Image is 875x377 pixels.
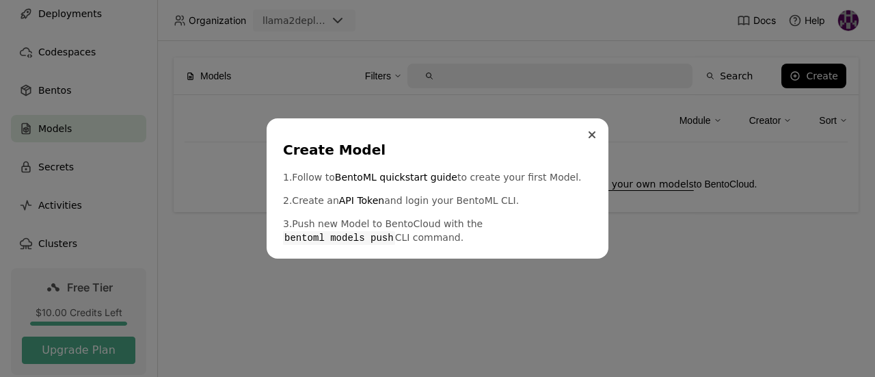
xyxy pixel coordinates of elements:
[335,170,457,184] a: BentoML quickstart guide
[283,231,395,245] code: bentoml models push
[339,194,384,207] a: API Token
[283,140,587,159] div: Create Model
[584,127,600,143] button: Close
[283,194,592,207] p: 2. Create an and login your BentoML CLI.
[283,170,592,184] p: 1. Follow to to create your first Model.
[283,217,592,245] p: 3. Push new Model to BentoCloud with the CLI command.
[267,118,608,259] div: dialog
